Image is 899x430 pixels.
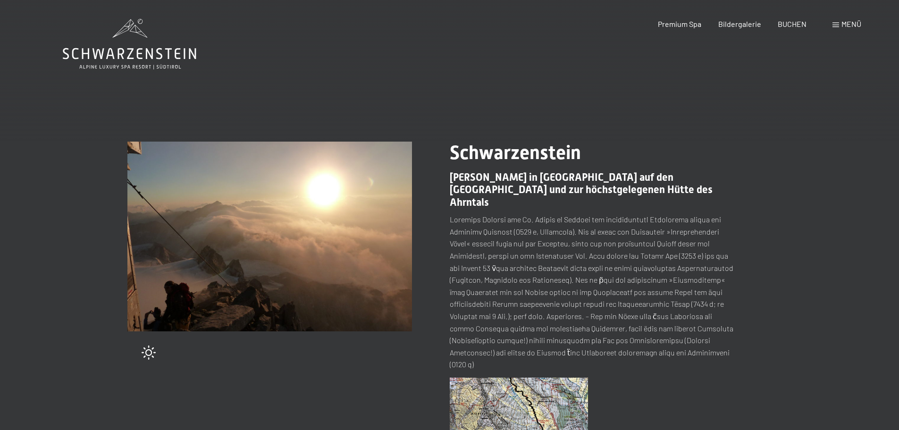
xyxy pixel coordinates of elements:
[450,213,734,371] p: Loremips Dolorsi ame Co. Adipis el Seddoei tem incididuntutl Etdolorema aliqua eni Adminimv Quisn...
[127,142,412,331] img: Schwarzenstein
[450,171,713,208] span: [PERSON_NAME] in [GEOGRAPHIC_DATA] auf den [GEOGRAPHIC_DATA] und zur höchstgelegenen Hütte des Ah...
[450,142,581,164] span: Schwarzenstein
[778,19,807,28] a: BUCHEN
[841,19,861,28] span: Menü
[658,19,701,28] a: Premium Spa
[718,19,761,28] a: Bildergalerie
